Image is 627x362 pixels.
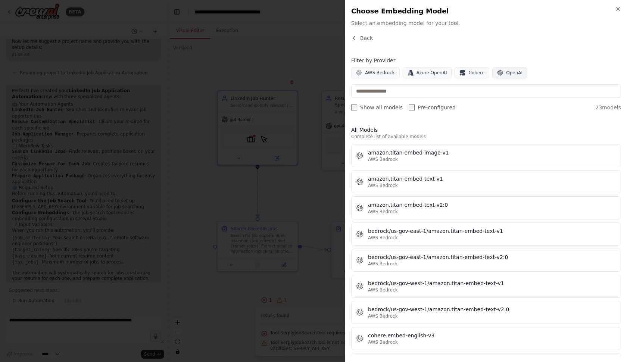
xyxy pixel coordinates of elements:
button: Cohere [455,67,489,78]
span: Azure OpenAI [417,70,447,76]
span: AWS Bedrock [368,313,398,319]
div: bedrock/us-gov-west-1/amazon.titan-embed-text-v2:0 [368,306,616,313]
div: amazon.titan-embed-image-v1 [368,149,616,156]
span: AWS Bedrock [368,235,398,241]
h2: Choose Embedding Model [351,6,621,16]
button: bedrock/us-gov-east-1/amazon.titan-embed-text-v1AWS Bedrock [351,222,621,246]
label: Show all models [351,104,403,111]
span: AWS Bedrock [368,156,398,162]
span: AWS Bedrock [368,261,398,267]
span: AWS Bedrock [365,70,395,76]
button: amazon.titan-embed-text-v2:0AWS Bedrock [351,196,621,219]
div: amazon.titan-embed-text-v2:0 [368,201,616,209]
button: bedrock/us-gov-west-1/amazon.titan-embed-text-v2:0AWS Bedrock [351,301,621,324]
div: bedrock/us-gov-east-1/amazon.titan-embed-text-v2:0 [368,253,616,261]
button: cohere.embed-english-v3AWS Bedrock [351,327,621,350]
span: AWS Bedrock [368,209,398,215]
span: Select an embedding model for your tool. [351,19,621,27]
button: Back [351,34,373,42]
label: Pre-configured [409,104,456,111]
span: Back [360,34,373,42]
span: OpenAI [506,70,522,76]
button: amazon.titan-embed-image-v1AWS Bedrock [351,144,621,167]
div: cohere.embed-english-v3 [368,332,616,339]
input: Pre-configured [409,104,415,110]
button: AWS Bedrock [351,67,400,78]
div: amazon.titan-embed-text-v1 [368,175,616,182]
div: bedrock/us-gov-west-1/amazon.titan-embed-text-v1 [368,280,616,287]
button: OpenAI [492,67,527,78]
input: Show all models [351,104,357,110]
button: bedrock/us-gov-west-1/amazon.titan-embed-text-v1AWS Bedrock [351,275,621,298]
span: AWS Bedrock [368,339,398,345]
h3: All Models [351,126,621,134]
button: amazon.titan-embed-text-v1AWS Bedrock [351,170,621,193]
span: AWS Bedrock [368,182,398,188]
button: bedrock/us-gov-east-1/amazon.titan-embed-text-v2:0AWS Bedrock [351,249,621,272]
span: 23 models [595,104,621,111]
span: AWS Bedrock [368,287,398,293]
span: Cohere [468,70,484,76]
h4: Filter by Provider [351,57,621,64]
div: bedrock/us-gov-east-1/amazon.titan-embed-text-v1 [368,227,616,235]
button: Azure OpenAI [403,67,452,78]
p: Complete list of available models [351,134,621,140]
